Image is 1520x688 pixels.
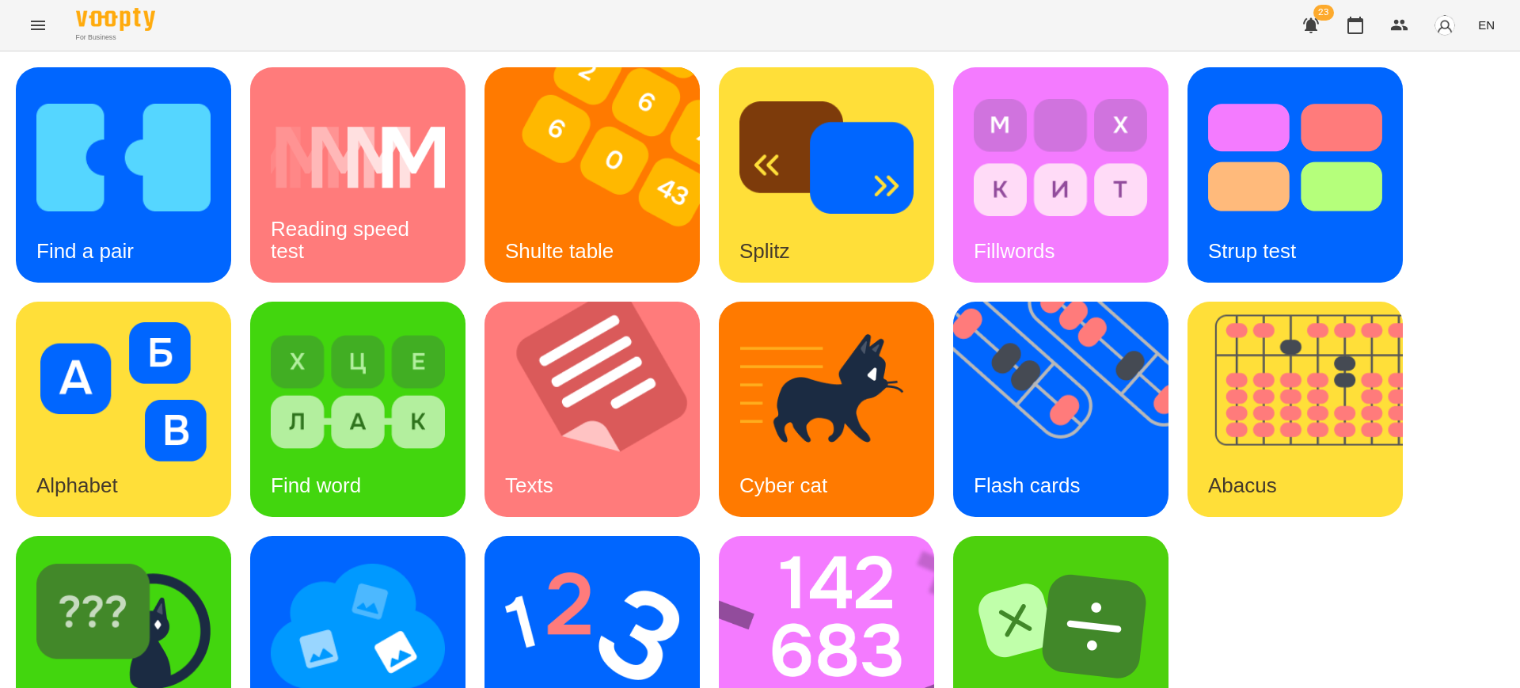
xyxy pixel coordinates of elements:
[739,473,827,497] h3: Cyber cat
[484,67,720,283] img: Shulte table
[505,473,553,497] h3: Texts
[505,239,614,263] h3: Shulte table
[271,473,361,497] h3: Find word
[1187,302,1403,517] a: AbacusAbacus
[484,302,700,517] a: TextsTexts
[1472,10,1501,40] button: EN
[953,302,1188,517] img: Flash cards
[19,6,57,44] button: Menu
[739,322,914,462] img: Cyber cat
[36,322,211,462] img: Alphabet
[1208,88,1382,227] img: Strup test
[76,8,155,31] img: Voopty Logo
[1208,473,1277,497] h3: Abacus
[953,67,1168,283] a: FillwordsFillwords
[250,67,465,283] a: Reading speed testReading speed test
[974,473,1080,497] h3: Flash cards
[16,302,231,517] a: AlphabetAlphabet
[1187,302,1423,517] img: Abacus
[739,239,790,263] h3: Splitz
[16,67,231,283] a: Find a pairFind a pair
[974,239,1055,263] h3: Fillwords
[36,239,134,263] h3: Find a pair
[484,67,700,283] a: Shulte tableShulte table
[1313,5,1334,21] span: 23
[250,302,465,517] a: Find wordFind word
[271,88,445,227] img: Reading speed test
[739,88,914,227] img: Splitz
[719,67,934,283] a: SplitzSplitz
[1434,14,1456,36] img: avatar_s.png
[36,88,211,227] img: Find a pair
[76,32,155,43] span: For Business
[974,88,1148,227] img: Fillwords
[271,217,415,262] h3: Reading speed test
[1208,239,1296,263] h3: Strup test
[953,302,1168,517] a: Flash cardsFlash cards
[484,302,720,517] img: Texts
[719,302,934,517] a: Cyber catCyber cat
[36,473,118,497] h3: Alphabet
[1478,17,1495,33] span: EN
[1187,67,1403,283] a: Strup testStrup test
[271,322,445,462] img: Find word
